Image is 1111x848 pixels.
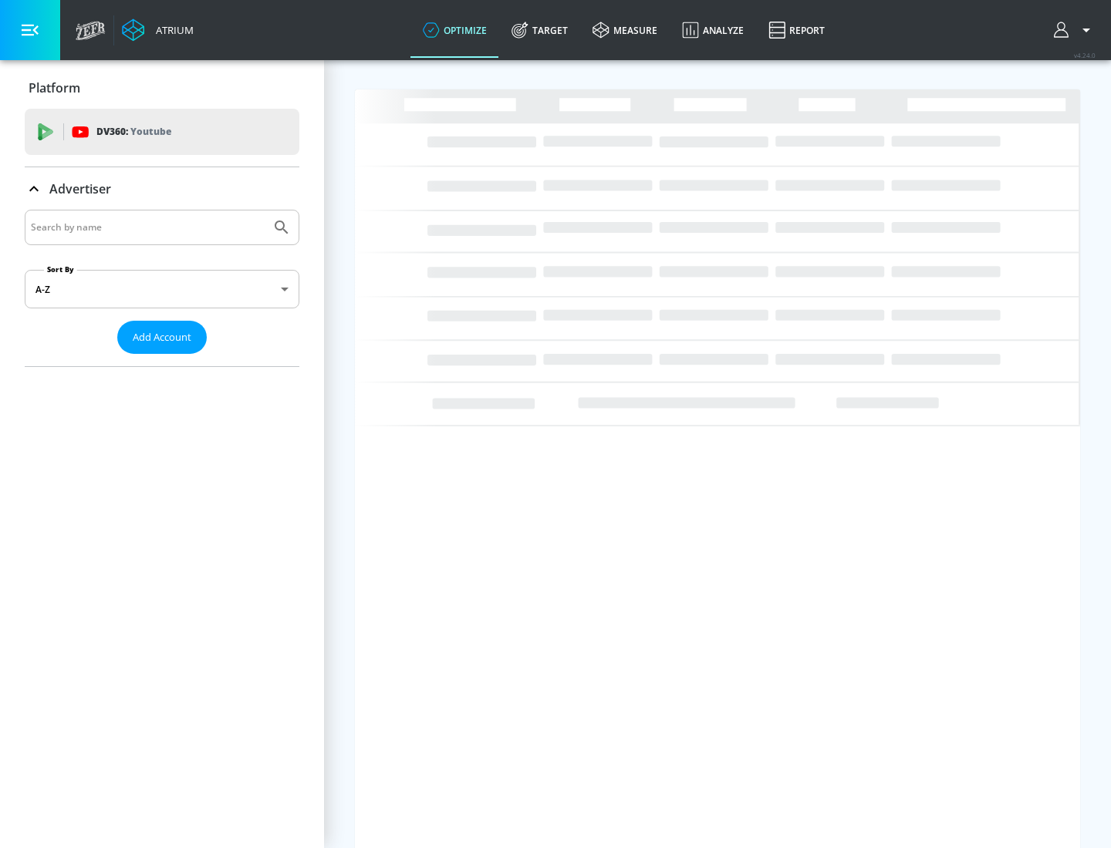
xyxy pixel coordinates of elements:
a: optimize [410,2,499,58]
div: Atrium [150,23,194,37]
div: Platform [25,66,299,109]
span: v 4.24.0 [1074,51,1096,59]
input: Search by name [31,217,265,237]
div: Advertiser [25,210,299,366]
p: Youtube [130,123,171,140]
nav: list of Advertiser [25,354,299,366]
label: Sort By [44,264,77,274]
p: DV360: [96,123,171,140]
div: A-Z [25,270,299,308]
a: Report [756,2,837,58]
span: Add Account [133,328,191,346]
button: Add Account [117,321,207,354]
p: Platform [29,79,80,96]
a: Atrium [122,19,194,42]
a: Analyze [670,2,756,58]
div: DV360: Youtube [25,109,299,155]
div: Advertiser [25,167,299,210]
p: Advertiser [49,180,111,197]
a: measure [580,2,670,58]
a: Target [499,2,580,58]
